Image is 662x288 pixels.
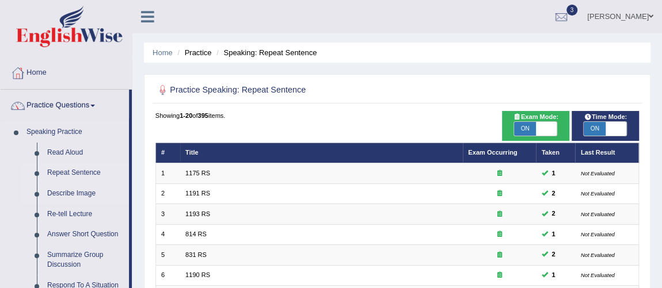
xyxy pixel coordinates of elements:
[584,122,605,136] span: ON
[155,183,180,203] td: 2
[548,270,559,281] span: You can still take this question
[42,183,129,204] a: Describe Image
[548,189,559,199] span: You can still take this question
[185,271,210,278] a: 1190 RS
[155,265,180,285] td: 6
[502,111,570,141] div: Show exams occurring in exams
[548,209,559,219] span: You can still take this question
[509,112,562,122] span: Exam Mode:
[548,249,559,260] span: You can still take this question
[42,245,129,275] a: Summarize Group Discussion
[21,122,129,143] a: Speaking Practice
[581,211,615,217] small: Not Evaluated
[180,112,192,119] b: 1-20
[155,163,180,183] td: 1
[185,170,210,176] a: 1175 RS
[180,143,463,163] th: Title
[468,189,531,198] div: Exam occurring question
[581,231,615,237] small: Not Evaluated
[155,83,455,98] h2: Practice Speaking: Repeat Sentence
[42,163,129,183] a: Repeat Sentence
[575,143,639,163] th: Last Result
[42,224,129,245] a: Answer Short Question
[185,190,210,197] a: 1191 RS
[468,230,531,239] div: Exam occurring question
[514,122,535,136] span: ON
[42,143,129,163] a: Read Aloud
[155,245,180,265] td: 5
[42,204,129,225] a: Re-tell Lecture
[197,112,208,119] b: 395
[468,210,531,219] div: Exam occurring question
[174,47,211,58] li: Practice
[468,251,531,260] div: Exam occurring question
[536,143,575,163] th: Taken
[581,170,615,176] small: Not Evaluated
[566,5,578,16] span: 3
[214,47,317,58] li: Speaking: Repeat Sentence
[581,252,615,258] small: Not Evaluated
[468,169,531,178] div: Exam occurring question
[468,149,517,156] a: Exam Occurring
[548,168,559,179] span: You can still take this question
[153,48,173,57] a: Home
[155,204,180,224] td: 3
[581,272,615,278] small: Not Evaluated
[548,229,559,240] span: You can still take this question
[580,112,630,122] span: Time Mode:
[581,190,615,197] small: Not Evaluated
[185,231,207,237] a: 814 RS
[155,143,180,163] th: #
[468,271,531,280] div: Exam occurring question
[155,224,180,244] td: 4
[185,210,210,217] a: 1193 RS
[155,111,640,120] div: Showing of items.
[1,90,129,118] a: Practice Questions
[1,57,132,86] a: Home
[185,251,207,258] a: 831 RS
